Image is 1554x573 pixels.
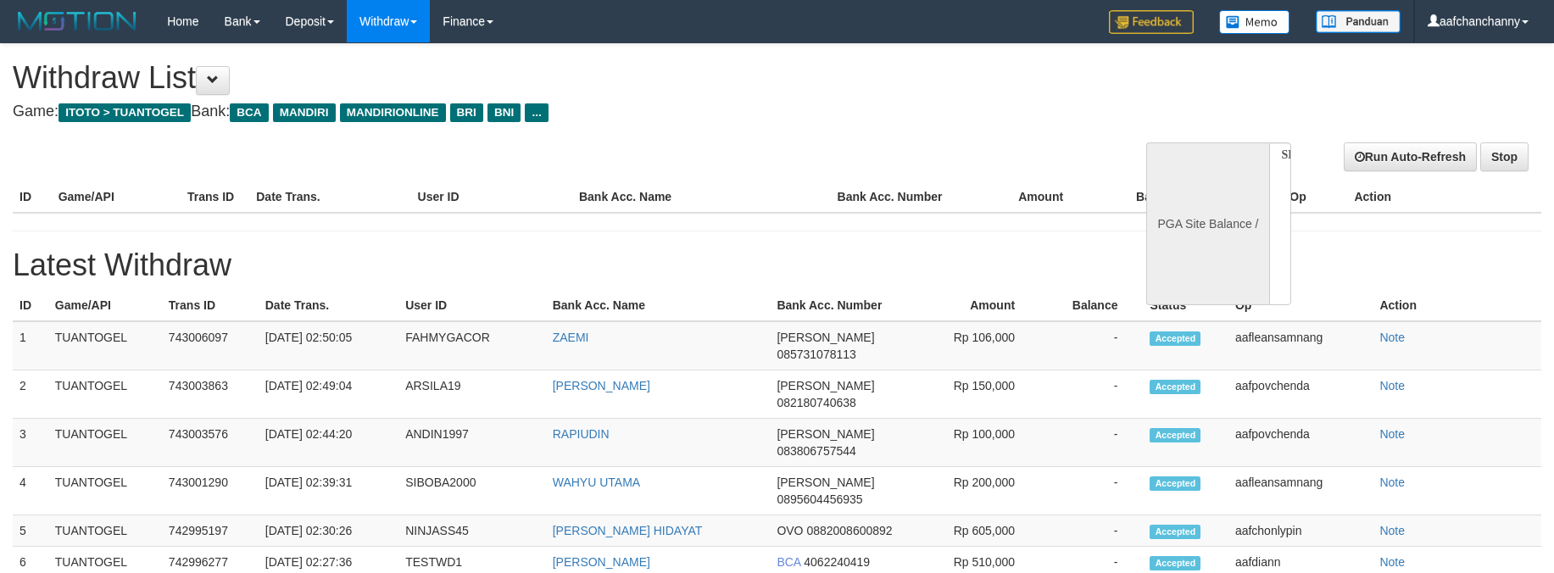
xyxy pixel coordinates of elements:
th: Balance [1040,290,1143,321]
th: Amount [919,290,1040,321]
td: SIBOBA2000 [398,467,546,515]
a: ZAEMI [553,331,589,344]
th: Action [1373,290,1541,321]
th: Game/API [48,290,162,321]
span: BRI [450,103,483,122]
span: [PERSON_NAME] [777,476,874,489]
th: Status [1143,290,1228,321]
a: [PERSON_NAME] [553,379,650,392]
span: Accepted [1150,525,1200,539]
a: Note [1379,524,1405,537]
a: RAPIUDIN [553,427,610,441]
img: Feedback.jpg [1109,10,1194,34]
span: BCA [230,103,268,122]
a: Run Auto-Refresh [1344,142,1477,171]
span: 0895604456935 [777,492,862,506]
span: Accepted [1150,556,1200,570]
a: Note [1379,427,1405,441]
td: 5 [13,515,48,547]
span: OVO [777,524,803,537]
td: [DATE] 02:30:26 [259,515,398,547]
td: aafchonlypin [1228,515,1373,547]
span: ... [525,103,548,122]
span: 4062240419 [804,555,870,569]
th: Bank Acc. Number [770,290,919,321]
a: Note [1379,476,1405,489]
td: - [1040,370,1143,419]
span: [PERSON_NAME] [777,331,874,344]
h4: Game: Bank: [13,103,1019,120]
span: 082180740638 [777,396,855,409]
a: [PERSON_NAME] HIDAYAT [553,524,703,537]
td: [DATE] 02:49:04 [259,370,398,419]
img: MOTION_logo.png [13,8,142,34]
span: BNI [487,103,521,122]
a: Note [1379,555,1405,569]
a: [PERSON_NAME] [553,555,650,569]
span: BCA [777,555,800,569]
td: aafleansamnang [1228,467,1373,515]
th: Date Trans. [249,181,410,213]
td: 743001290 [162,467,259,515]
span: Accepted [1150,380,1200,394]
td: Rp 106,000 [919,321,1040,370]
td: TUANTOGEL [48,370,162,419]
td: FAHMYGACOR [398,321,546,370]
td: [DATE] 02:50:05 [259,321,398,370]
td: aafleansamnang [1228,321,1373,370]
a: WAHYU UTAMA [553,476,640,489]
th: Action [1347,181,1541,213]
span: MANDIRI [273,103,336,122]
th: Date Trans. [259,290,398,321]
span: 0882008600892 [806,524,892,537]
th: Bank Acc. Name [546,290,771,321]
td: Rp 200,000 [919,467,1040,515]
td: Rp 100,000 [919,419,1040,467]
th: Amount [960,181,1089,213]
td: - [1040,515,1143,547]
td: 3 [13,419,48,467]
td: 742995197 [162,515,259,547]
th: User ID [398,290,546,321]
th: Bank Acc. Name [572,181,831,213]
td: TUANTOGEL [48,515,162,547]
h1: Latest Withdraw [13,248,1541,282]
span: 083806757544 [777,444,855,458]
th: ID [13,181,52,213]
th: Op [1228,290,1373,321]
td: NINJASS45 [398,515,546,547]
td: - [1040,321,1143,370]
a: Note [1379,379,1405,392]
td: Rp 605,000 [919,515,1040,547]
td: 1 [13,321,48,370]
span: MANDIRIONLINE [340,103,446,122]
h1: Withdraw List [13,61,1019,95]
th: Trans ID [181,181,249,213]
td: [DATE] 02:39:31 [259,467,398,515]
span: Accepted [1150,476,1200,491]
span: [PERSON_NAME] [777,379,874,392]
td: - [1040,419,1143,467]
span: 085731078113 [777,348,855,361]
td: [DATE] 02:44:20 [259,419,398,467]
th: Bank Acc. Number [831,181,960,213]
th: User ID [411,181,572,213]
a: Stop [1480,142,1529,171]
a: Note [1379,331,1405,344]
td: TUANTOGEL [48,321,162,370]
td: TUANTOGEL [48,419,162,467]
div: PGA Site Balance / [1146,142,1268,305]
td: 743006097 [162,321,259,370]
td: aafpovchenda [1228,370,1373,419]
td: ARSILA19 [398,370,546,419]
span: Accepted [1150,331,1200,346]
span: Accepted [1150,428,1200,442]
img: Button%20Memo.svg [1219,10,1290,34]
td: 743003863 [162,370,259,419]
span: ITOTO > TUANTOGEL [58,103,191,122]
td: 4 [13,467,48,515]
td: 743003576 [162,419,259,467]
td: Rp 150,000 [919,370,1040,419]
td: ANDIN1997 [398,419,546,467]
th: Op [1283,181,1347,213]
